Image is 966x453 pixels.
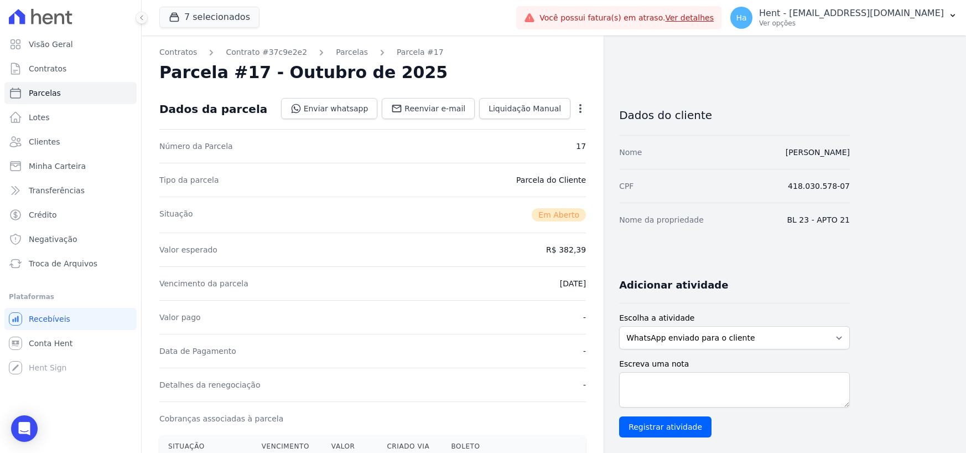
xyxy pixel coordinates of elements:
a: Crédito [4,204,137,226]
dt: Nome [619,147,642,158]
span: Lotes [29,112,50,123]
span: Conta Hent [29,338,72,349]
p: Ver opções [759,19,944,28]
dt: Valor pago [159,312,201,323]
dd: - [583,312,586,323]
label: Escreva uma nota [619,358,850,370]
dt: Cobranças associadas à parcela [159,413,283,424]
h3: Dados do cliente [619,109,850,122]
div: Dados da parcela [159,102,267,116]
dd: 418.030.578-07 [788,181,850,192]
a: Contratos [4,58,137,80]
span: Negativação [29,234,77,245]
p: Hent - [EMAIL_ADDRESS][DOMAIN_NAME] [759,8,944,19]
span: Transferências [29,185,85,196]
dt: Número da Parcela [159,141,233,152]
a: Liquidação Manual [479,98,570,119]
h3: Adicionar atividade [619,279,728,292]
dd: R$ 382,39 [546,244,586,255]
dt: Situação [159,208,193,222]
a: Visão Geral [4,33,137,55]
input: Registrar atividade [619,416,711,437]
dd: Parcela do Cliente [516,174,586,186]
div: Open Intercom Messenger [11,415,38,442]
button: 7 selecionados [159,7,259,28]
span: Visão Geral [29,39,73,50]
label: Escolha a atividade [619,312,850,324]
span: Recebíveis [29,313,70,325]
a: Reenviar e-mail [382,98,475,119]
span: Em Aberto [532,208,586,222]
a: Lotes [4,106,137,128]
a: Parcelas [336,47,368,58]
span: Parcelas [29,87,61,99]
span: Crédito [29,209,57,220]
dt: CPF [619,181,633,192]
dd: BL 23 - APTO 21 [787,214,850,225]
dt: Tipo da parcela [159,174,219,186]
a: Contrato #37c9e2e2 [226,47,307,58]
span: Você possui fatura(s) em atraso. [539,12,714,24]
a: Troca de Arquivos [4,253,137,275]
span: Contratos [29,63,66,74]
dd: - [583,379,586,390]
a: [PERSON_NAME] [786,148,850,157]
a: Conta Hent [4,332,137,354]
div: Plataformas [9,290,132,303]
dt: Vencimento da parcela [159,278,248,289]
dd: - [583,346,586,357]
a: Parcela #17 [397,47,444,58]
button: Ha Hent - [EMAIL_ADDRESS][DOMAIN_NAME] Ver opções [721,2,966,33]
a: Minha Carteira [4,155,137,177]
dd: [DATE] [560,278,586,289]
span: Troca de Arquivos [29,258,97,269]
span: Clientes [29,136,60,147]
dt: Nome da propriedade [619,214,704,225]
a: Contratos [159,47,197,58]
h2: Parcela #17 - Outubro de 2025 [159,63,448,83]
span: Liquidação Manual [489,103,561,114]
span: Ha [736,14,746,22]
a: Clientes [4,131,137,153]
a: Recebíveis [4,308,137,330]
a: Negativação [4,228,137,250]
dt: Data de Pagamento [159,346,236,357]
span: Reenviar e-mail [404,103,465,114]
dd: 17 [576,141,586,152]
a: Ver detalhes [665,13,714,22]
a: Parcelas [4,82,137,104]
nav: Breadcrumb [159,47,586,58]
span: Minha Carteira [29,161,86,172]
dt: Detalhes da renegociação [159,379,261,390]
dt: Valor esperado [159,244,217,255]
a: Transferências [4,179,137,202]
a: Enviar whatsapp [281,98,378,119]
